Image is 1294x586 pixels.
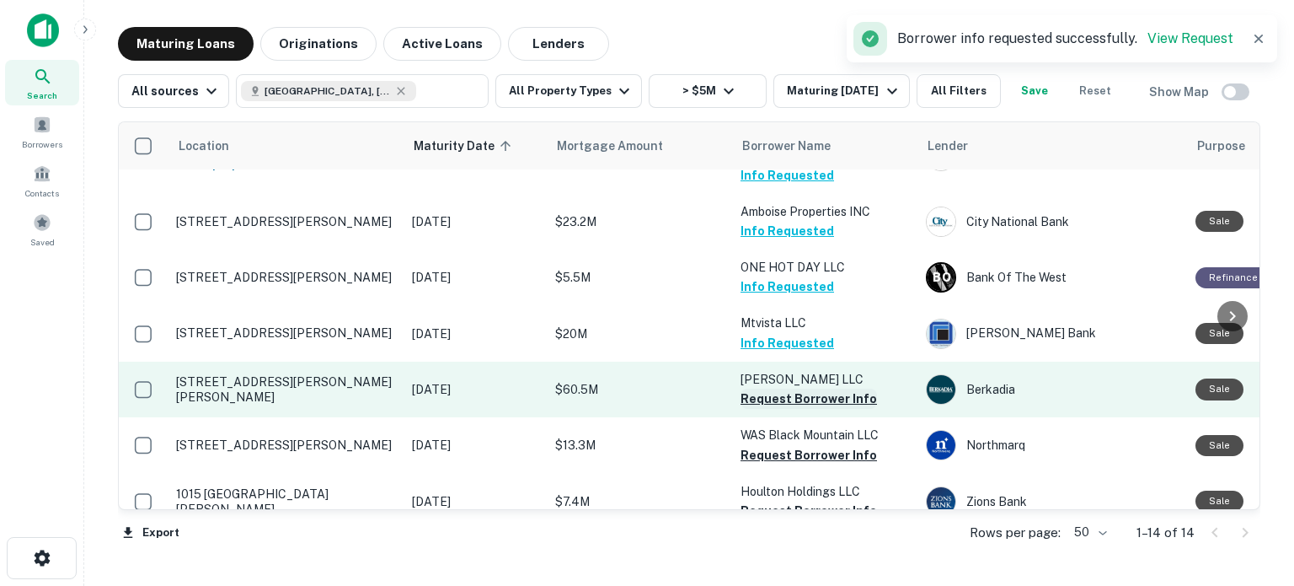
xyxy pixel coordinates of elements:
[926,374,1179,405] div: Berkadia
[557,136,685,156] span: Mortgage Amount
[176,374,395,405] p: [STREET_ADDRESS][PERSON_NAME][PERSON_NAME]
[508,27,609,61] button: Lenders
[742,136,831,156] span: Borrower Name
[741,389,877,409] button: Request Borrower Info
[131,81,222,101] div: All sources
[1195,323,1243,344] div: Sale
[927,207,955,236] img: picture
[917,74,1001,108] button: All Filters
[168,122,404,169] th: Location
[741,258,909,277] p: ONE HOT DAY LLC
[741,370,909,389] p: [PERSON_NAME] LLC
[649,74,767,108] button: > $5M
[22,137,62,151] span: Borrowers
[27,89,57,102] span: Search
[547,122,732,169] th: Mortgage Amount
[176,270,395,285] p: [STREET_ADDRESS][PERSON_NAME]
[176,214,395,229] p: [STREET_ADDRESS][PERSON_NAME]
[383,27,501,61] button: Active Loans
[927,320,955,348] img: picture
[404,122,547,169] th: Maturity Date
[555,268,724,287] p: $5.5M
[1147,30,1233,46] a: View Request
[414,136,516,156] span: Maturity Date
[176,487,395,517] p: 1015 [GEOGRAPHIC_DATA][PERSON_NAME]
[926,487,1179,517] div: Zions Bank
[741,333,834,353] button: Info Requested
[412,436,538,454] p: [DATE]
[412,268,538,287] p: [DATE]
[933,269,950,287] p: B O
[260,27,377,61] button: Originations
[178,136,229,156] span: Location
[928,136,968,156] span: Lender
[741,202,909,221] p: Amboise Properties INC
[927,487,955,516] img: picture
[1195,435,1243,456] div: Sale
[555,212,724,231] p: $23.2M
[5,60,79,105] a: Search
[926,207,1179,237] div: City National Bank
[741,165,834,185] button: Info Requested
[927,431,955,460] img: picture
[555,492,724,511] p: $7.4M
[5,158,79,203] a: Contacts
[176,325,395,341] p: [STREET_ADDRESS][PERSON_NAME]
[773,74,909,108] button: Maturing [DATE]
[741,482,909,501] p: Houlton Holdings LLC
[30,235,55,249] span: Saved
[412,325,538,343] p: [DATE]
[1149,83,1211,101] h6: Show Map
[265,83,391,99] span: [GEOGRAPHIC_DATA], [GEOGRAPHIC_DATA], [GEOGRAPHIC_DATA]
[555,325,724,343] p: $20M
[412,492,538,511] p: [DATE]
[1067,520,1110,545] div: 50
[741,221,834,241] button: Info Requested
[917,122,1187,169] th: Lender
[897,29,1233,49] p: Borrower info requested successfully.
[1136,523,1195,543] p: 1–14 of 14
[927,375,955,404] img: picture
[926,430,1179,460] div: Northmarq
[1197,136,1245,156] span: Purpose
[1210,397,1294,478] iframe: Chat Widget
[555,436,724,454] p: $13.3M
[741,426,909,444] p: WAS Black Mountain LLC
[1195,491,1243,512] div: Sale
[970,523,1061,543] p: Rows per page:
[176,438,395,453] p: [STREET_ADDRESS][PERSON_NAME]
[412,380,538,399] p: [DATE]
[741,277,834,297] button: Info Requested
[412,212,538,231] p: [DATE]
[118,27,254,61] button: Maturing Loans
[741,501,877,521] button: Request Borrower Info
[118,74,229,108] button: All sources
[926,319,1179,349] div: [PERSON_NAME] Bank
[732,122,917,169] th: Borrower Name
[787,81,901,101] div: Maturing [DATE]
[495,74,642,108] button: All Property Types
[5,109,79,154] a: Borrowers
[741,314,909,332] p: Mtvista LLC
[1195,211,1243,232] div: Sale
[1068,74,1122,108] button: Reset
[118,520,184,546] button: Export
[25,186,59,200] span: Contacts
[27,13,59,47] img: capitalize-icon.png
[1195,379,1243,400] div: Sale
[741,445,877,465] button: Request Borrower Info
[1195,267,1271,288] div: This loan purpose was for refinancing
[926,262,1179,293] div: Bank Of The West
[555,380,724,399] p: $60.5M
[5,207,79,252] a: Saved
[1008,74,1061,108] button: Save your search to get updates of matches that match your search criteria.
